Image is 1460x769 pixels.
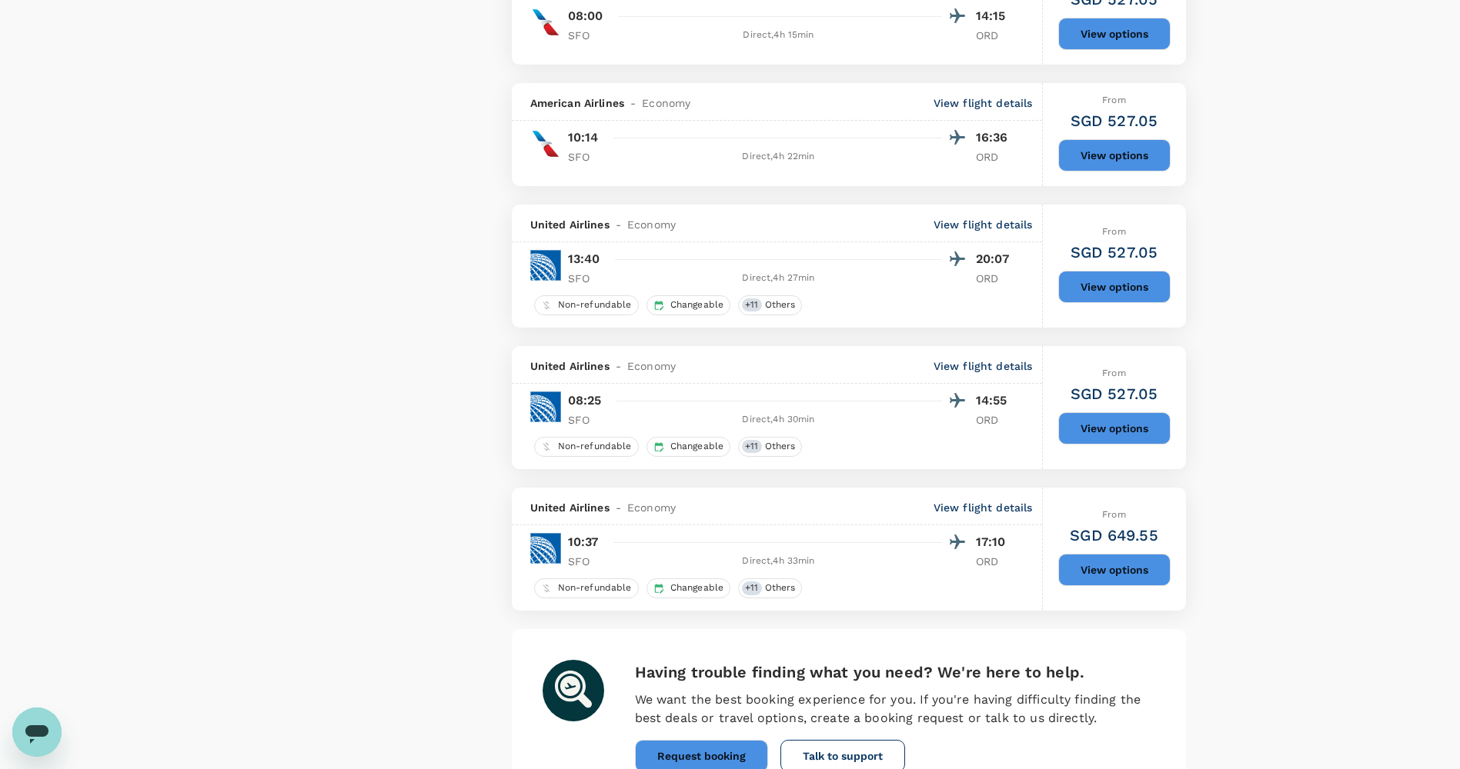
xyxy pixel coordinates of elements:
h6: SGD 649.55 [1070,523,1158,548]
p: 10:14 [568,128,599,147]
span: - [610,217,627,232]
div: Direct , 4h 27min [616,271,942,286]
span: Non-refundable [552,581,638,594]
img: UA [530,533,561,564]
span: Economy [627,217,676,232]
h6: Having trouble finding what you need? We're here to help. [635,660,1155,684]
span: + 11 [742,581,761,594]
p: ORD [976,28,1014,43]
span: Non-refundable [552,298,638,311]
p: ORD [976,271,1014,286]
span: - [624,95,642,111]
div: +11Others [738,437,802,457]
span: Economy [627,358,676,374]
span: Others [759,298,802,311]
span: + 11 [742,298,761,311]
span: United Airlines [530,358,610,374]
div: Direct , 4h 30min [616,412,942,428]
div: +11Others [738,295,802,315]
p: 10:37 [568,533,599,551]
div: Non-refundable [534,437,639,457]
span: Changeable [664,440,730,453]
div: Non-refundable [534,295,639,315]
span: Non-refundable [552,440,638,453]
iframe: Button to launch messaging window [12,707,62,757]
span: Economy [627,500,676,515]
div: Changeable [646,295,731,315]
h6: SGD 527.05 [1071,108,1158,133]
span: United Airlines [530,500,610,515]
span: American Airlines [530,95,625,111]
div: Non-refundable [534,578,639,598]
span: - [610,358,627,374]
h6: SGD 527.05 [1071,381,1158,406]
span: United Airlines [530,217,610,232]
span: Others [759,581,802,594]
p: SFO [568,271,606,286]
img: UA [530,250,561,281]
p: SFO [568,412,606,428]
button: View options [1058,412,1171,444]
p: View flight details [934,358,1033,374]
div: Direct , 4h 15min [616,28,942,43]
p: SFO [568,28,606,43]
button: View options [1058,554,1171,586]
img: AA [530,7,561,38]
span: + 11 [742,440,761,453]
button: View options [1058,18,1171,50]
span: Changeable [664,298,730,311]
img: AA [530,128,561,159]
div: Changeable [646,437,731,457]
p: 17:10 [976,533,1014,551]
span: Changeable [664,581,730,594]
p: 20:07 [976,250,1014,268]
p: SFO [568,554,606,569]
p: We want the best booking experience for you. If you're having difficulty finding the best deals o... [635,691,1155,727]
p: ORD [976,412,1014,428]
p: View flight details [934,500,1033,515]
span: From [1102,509,1126,520]
div: Changeable [646,578,731,598]
p: 13:40 [568,250,600,268]
button: View options [1058,139,1171,171]
div: Direct , 4h 33min [616,554,942,569]
span: - [610,500,627,515]
span: From [1102,95,1126,105]
p: View flight details [934,217,1033,232]
p: View flight details [934,95,1033,111]
p: 14:15 [976,7,1014,25]
div: +11Others [738,578,802,598]
span: From [1102,368,1126,378]
button: View options [1058,271,1171,303]
h6: SGD 527.05 [1071,240,1158,265]
p: 08:00 [568,7,603,25]
div: Direct , 4h 22min [616,149,942,165]
p: 14:55 [976,391,1014,410]
p: ORD [976,554,1014,569]
span: From [1102,226,1126,237]
p: 16:36 [976,128,1014,147]
img: UA [530,391,561,422]
p: 08:25 [568,391,602,410]
span: Economy [642,95,690,111]
p: ORD [976,149,1014,165]
span: Others [759,440,802,453]
p: SFO [568,149,606,165]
